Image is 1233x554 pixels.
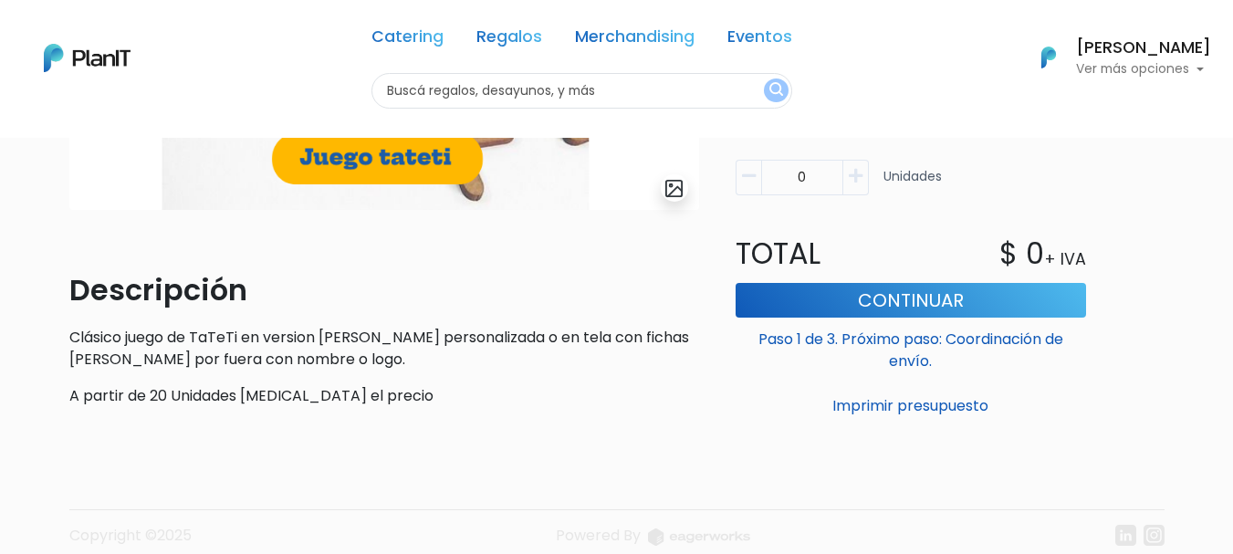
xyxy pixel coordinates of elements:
[94,17,263,53] div: ¿Necesitás ayuda?
[44,44,131,72] img: PlanIt Logo
[736,391,1086,422] button: Imprimir presupuesto
[371,73,792,109] input: Buscá regalos, desayunos, y más
[1115,525,1136,546] img: linkedin-cc7d2dbb1a16aff8e18f147ffe980d30ddd5d9e01409788280e63c91fc390ff4.svg
[556,525,641,546] span: translation missing: es.layouts.footer.powered_by
[371,29,444,51] a: Catering
[69,385,699,407] p: A partir de 20 Unidades [MEDICAL_DATA] el precio
[664,178,684,199] img: gallery-light
[476,29,542,51] a: Regalos
[769,82,783,99] img: search_button-432b6d5273f82d61273b3651a40e1bd1b912527efae98b1b7a1b2c0702e16a8d.svg
[999,232,1044,276] p: $ 0
[727,29,792,51] a: Eventos
[575,29,695,51] a: Merchandising
[1144,525,1165,546] img: instagram-7ba2a2629254302ec2a9470e65da5de918c9f3c9a63008f8abed3140a32961bf.svg
[1029,37,1069,78] img: PlanIt Logo
[1044,248,1086,272] p: + IVA
[725,232,911,276] p: Total
[736,321,1086,372] p: Paso 1 de 3. Próximo paso: Coordinación de envío.
[69,327,699,371] p: Clásico juego de TaTeTi en version [PERSON_NAME] personalizada o en tela con fichas [PERSON_NAME]...
[736,283,1086,318] button: Continuar
[648,528,750,546] img: logo_eagerworks-044938b0bf012b96b195e05891a56339191180c2d98ce7df62ca656130a436fa.svg
[1076,63,1211,76] p: Ver más opciones
[1018,34,1211,81] button: PlanIt Logo [PERSON_NAME] Ver más opciones
[1076,40,1211,57] h6: [PERSON_NAME]
[69,268,699,312] p: Descripción
[883,167,942,203] p: Unidades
